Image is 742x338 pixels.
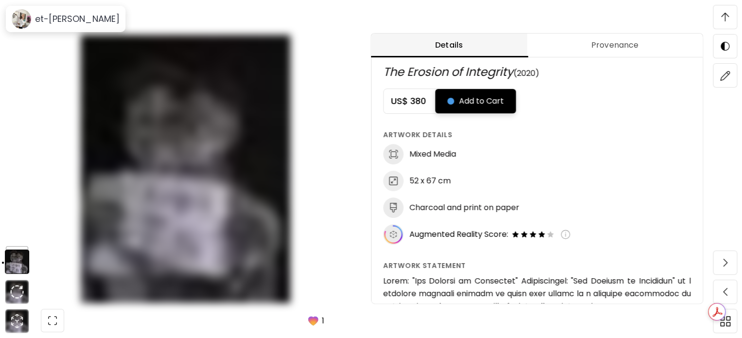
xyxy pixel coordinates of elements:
img: medium [383,197,404,218]
span: Add to Cart [447,95,504,107]
h6: 52 x 67 cm [409,176,451,186]
p: 1 [322,315,324,327]
img: filled-star-icon [529,230,537,239]
span: Details [377,39,521,51]
button: Add to Cart [435,89,516,113]
img: dimensions [383,171,404,191]
span: (2020) [513,68,539,79]
img: filled-star-icon [520,230,529,239]
img: icon [383,224,404,245]
h6: Charcoal and print on paper [409,202,519,213]
span: The Erosion of Integrity [383,64,513,80]
h6: Mixed Media [409,149,456,160]
h5: US$ 380 [384,95,435,107]
span: Augmented Reality Score: [409,229,508,240]
button: favorites1 [299,308,330,333]
img: info-icon [561,230,570,239]
img: empty-star-icon [546,230,555,239]
h6: et-[PERSON_NAME] [35,13,120,25]
img: filled-star-icon [511,230,520,239]
h6: Artwork Statement [383,260,691,271]
img: filled-star-icon [537,230,546,239]
h6: Artwork Details [383,129,691,140]
div: animation [9,313,25,329]
img: favorites [306,314,320,327]
span: Provenance [533,39,697,51]
img: discipline [383,144,404,164]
